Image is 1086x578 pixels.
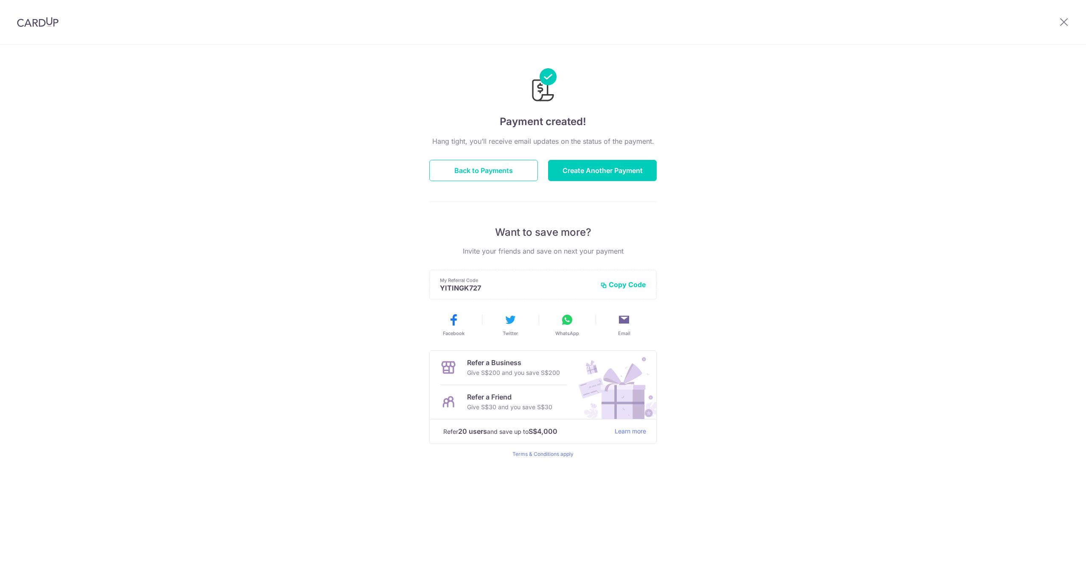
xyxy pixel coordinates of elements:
span: Twitter [503,330,518,337]
img: CardUp [17,17,59,27]
p: Invite your friends and save on next your payment [429,246,657,256]
p: Refer a Friend [467,392,552,402]
p: Hang tight, you’ll receive email updates on the status of the payment. [429,136,657,146]
a: Terms & Conditions apply [512,451,574,457]
strong: S$4,000 [529,426,557,436]
button: Email [599,313,649,337]
button: Create Another Payment [548,160,657,181]
button: Facebook [428,313,479,337]
button: Twitter [485,313,535,337]
p: Refer a Business [467,357,560,368]
h4: Payment created! [429,114,657,129]
p: YITINGK727 [440,284,593,292]
strong: 20 users [458,426,487,436]
p: Give S$200 and you save S$200 [467,368,560,378]
span: Email [618,330,630,337]
span: Facebook [443,330,465,337]
button: Copy Code [600,280,646,289]
span: WhatsApp [555,330,579,337]
p: My Referral Code [440,277,593,284]
p: Refer and save up to [443,426,608,437]
a: Learn more [615,426,646,437]
button: Back to Payments [429,160,538,181]
p: Give S$30 and you save S$30 [467,402,552,412]
img: Refer [571,351,656,419]
p: Want to save more? [429,226,657,239]
button: WhatsApp [542,313,592,337]
img: Payments [529,68,557,104]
